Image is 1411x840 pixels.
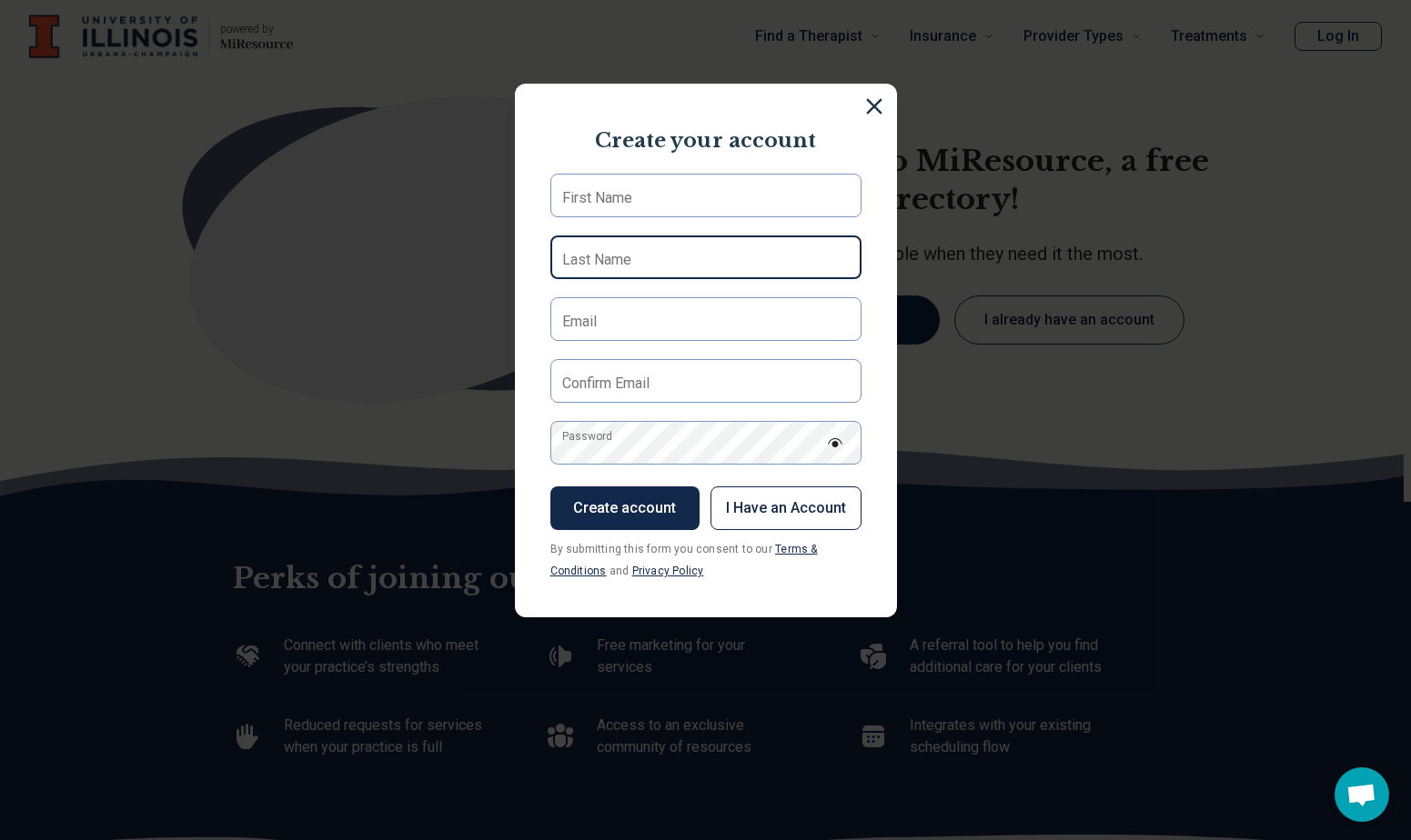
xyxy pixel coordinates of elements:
[562,373,650,395] label: Confirm Email
[562,249,631,271] label: Last Name
[533,127,879,155] p: Create your account
[550,486,700,530] button: Create account
[550,543,818,577] a: Terms & Conditions
[827,438,843,447] img: password
[1335,767,1389,822] a: Open chat
[562,311,597,333] label: Email
[632,565,704,577] a: Privacy Policy
[550,543,818,577] span: By submitting this form you consent to our and
[562,187,632,209] label: First Name
[562,428,612,445] label: Password
[711,486,862,530] button: I Have an Account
